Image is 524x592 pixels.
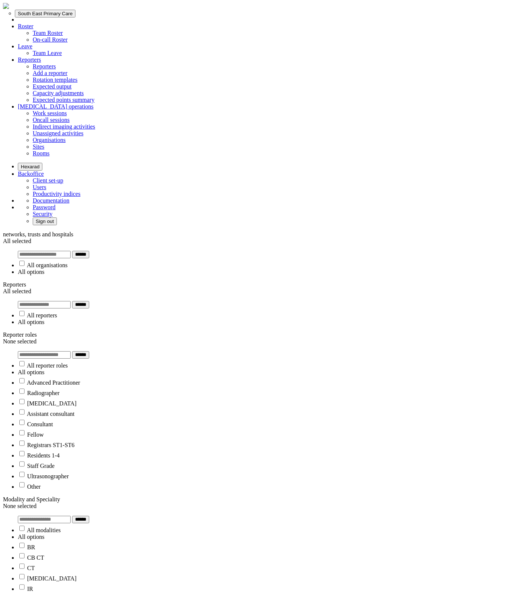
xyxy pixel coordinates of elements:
[27,390,59,396] label: Radiographer
[33,137,66,143] a: Organisations
[3,3,9,9] img: brand-opti-rad-logos-blue-and-white-d2f68631ba2948856bd03f2d395fb146ddc8fb01b4b6e9315ea85fa773367...
[33,90,84,96] a: Capacity adjustments
[33,50,62,56] a: Team Leave
[15,10,75,17] button: South East Primary Care
[27,575,77,582] label: [MEDICAL_DATA]
[18,103,94,110] a: [MEDICAL_DATA] operations
[3,338,521,345] div: None selected
[27,411,74,417] label: Assistant consultant
[33,83,71,90] a: Expected output
[33,143,44,150] a: Sites
[18,56,41,63] a: Reporters
[27,431,43,438] label: Fellow
[33,110,67,116] a: Work sessions
[27,421,53,427] label: Consultant
[27,527,61,533] label: All modalities
[18,534,521,540] li: All options
[33,130,83,136] a: Unassigned activities
[18,319,521,326] li: All options
[27,312,57,318] label: All reporters
[33,77,77,83] a: Rotation templates
[18,163,42,171] button: Hexarad
[3,331,37,338] label: Reporter roles
[33,117,69,123] a: Oncall sessions
[33,217,57,225] button: Sign out
[27,442,75,448] label: Registrars ST1-ST6
[18,369,521,376] li: All options
[27,362,68,369] label: All reporter roles
[18,171,44,177] a: Backoffice
[33,197,69,204] a: Documentation
[33,204,55,210] a: Password
[33,211,52,217] a: Security
[33,97,94,103] a: Expected points summary
[33,123,95,130] a: Indirect imaging activities
[18,43,32,49] a: Leave
[33,150,49,156] a: Rooms
[27,463,55,469] label: Staff Grade
[33,191,80,197] a: Productivity indices
[27,473,69,479] label: Ultrasonographer
[27,400,77,407] label: [MEDICAL_DATA]
[3,503,521,509] div: None selected
[27,483,41,490] label: Other
[3,281,26,288] label: Reporters
[18,23,33,29] a: Roster
[3,288,521,295] div: All selected
[33,30,63,36] a: Team Roster
[27,262,67,268] label: All organisations
[27,452,60,459] label: Residents 1-4
[27,565,35,571] label: CT
[27,554,44,561] label: CB CT
[18,269,521,275] li: All options
[33,63,56,69] a: Reporters
[27,544,35,550] label: BR
[27,379,80,386] label: Advanced Practitioner
[33,177,63,184] a: Client set-up
[33,70,67,76] a: Add a reporter
[33,184,46,190] a: Users
[3,238,521,245] div: All selected
[3,496,60,502] label: Modality and Speciality
[3,231,73,237] label: networks, trusts and hospitals
[33,36,68,43] a: On-call Roster
[27,586,33,592] label: IR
